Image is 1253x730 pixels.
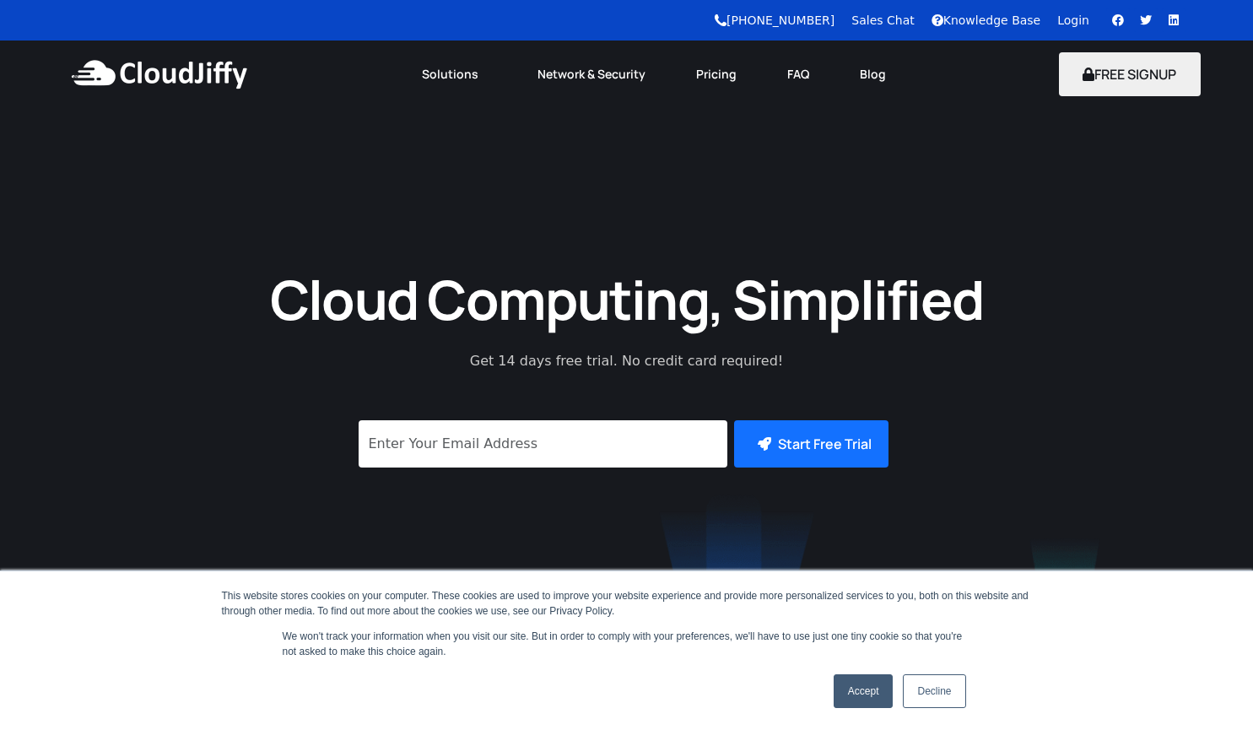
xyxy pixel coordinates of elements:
[851,14,914,27] a: Sales Chat
[734,420,888,468] button: Start Free Trial
[222,588,1032,619] div: This website stores cookies on your computer. These cookies are used to improve your website expe...
[762,56,834,93] a: FAQ
[395,351,859,371] p: Get 14 days free trial. No credit card required!
[903,674,965,708] a: Decline
[932,14,1041,27] a: Knowledge Base
[834,674,894,708] a: Accept
[359,420,727,468] input: Enter Your Email Address
[397,56,512,93] a: Solutions
[1059,65,1202,84] a: FREE SIGNUP
[247,264,1007,334] h1: Cloud Computing, Simplified
[1057,14,1089,27] a: Login
[512,56,671,93] a: Network & Security
[1059,52,1202,96] button: FREE SIGNUP
[283,629,971,659] p: We won't track your information when you visit our site. But in order to comply with your prefere...
[671,56,762,93] a: Pricing
[715,14,834,27] a: [PHONE_NUMBER]
[834,56,911,93] a: Blog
